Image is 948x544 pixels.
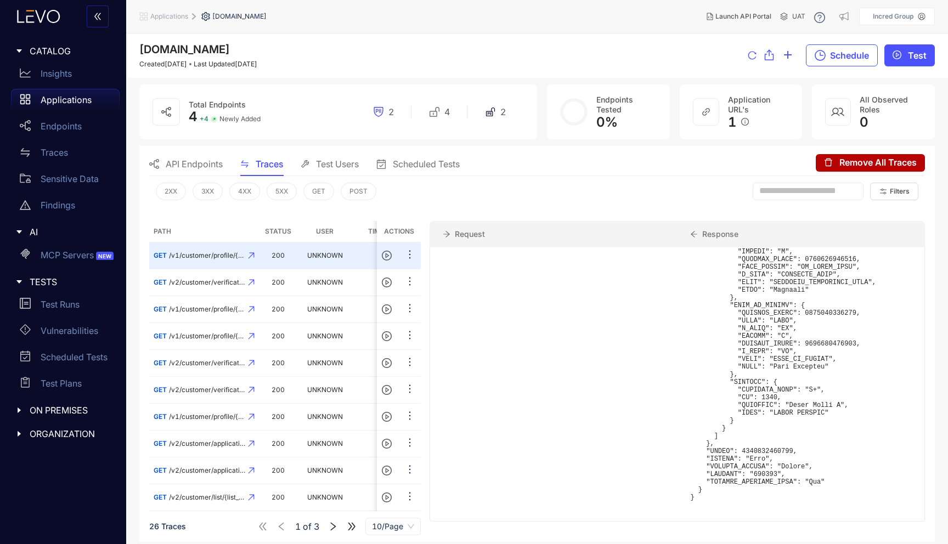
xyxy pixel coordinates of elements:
[382,331,392,341] span: play-circle
[404,274,416,291] button: ellipsis
[41,250,116,260] p: MCP Servers
[41,378,82,388] p: Test Plans
[259,221,297,242] th: Status
[7,422,120,445] div: ORGANIZATION
[169,359,245,367] span: /v2/customer/verificat......erification-detail_id}
[267,183,297,200] button: 5XX
[404,327,416,345] button: ellipsis
[30,277,111,287] span: TESTS
[314,522,319,531] span: 3
[860,115,868,130] span: 0
[212,13,267,20] span: [DOMAIN_NAME]
[860,95,908,114] span: All Observed Roles
[404,276,415,288] span: ellipsis
[596,114,618,130] span: 0 %
[259,323,297,350] td: 200
[87,5,109,27] button: double-left
[443,230,450,238] span: arrow-right
[307,386,343,394] span: UNKNOWN
[7,399,120,422] div: ON PREMISES
[393,159,460,169] span: Scheduled Tests
[307,278,343,286] span: UNKNOWN
[154,412,167,421] span: GET
[303,183,334,200] button: GET
[349,188,368,195] span: POST
[702,107,710,116] span: link
[259,377,297,404] td: 200
[382,489,399,506] button: play-circle
[30,405,111,415] span: ON PREMISES
[154,278,167,286] span: GET
[382,251,392,260] span: play-circle
[404,303,415,315] span: ellipsis
[169,279,245,286] span: /v2/customer/verificat......erification-detail_id}
[404,249,415,262] span: ellipsis
[404,462,416,479] button: ellipsis
[139,43,230,56] span: [DOMAIN_NAME]
[154,359,167,367] span: GET
[169,440,245,447] span: /v2/customer/applications/{application_id}
[169,252,245,259] span: /v1/customer/profile/{profile_id}
[219,115,261,123] span: Newly Added
[307,251,343,259] span: UNKNOWN
[382,301,399,318] button: play-circle
[404,247,416,264] button: ellipsis
[259,457,297,484] td: 200
[596,95,633,114] span: Endpoints Tested
[7,220,120,243] div: AI
[382,408,399,426] button: play-circle
[11,346,120,372] a: Scheduled Tests
[169,305,245,313] span: /v1/customer/profile/{profile_id}
[816,154,925,172] button: deleteRemove All Traces
[189,100,246,109] span: Total Endpoints
[824,158,833,168] span: delete
[11,63,120,89] a: Insights
[382,304,392,314] span: play-circle
[15,47,23,55] span: caret-right
[307,466,343,474] span: UNKNOWN
[444,107,450,117] span: 4
[41,352,108,362] p: Scheduled Tests
[404,410,415,423] span: ellipsis
[41,121,82,131] p: Endpoints
[382,247,399,264] button: play-circle
[382,462,399,479] button: play-circle
[15,278,23,286] span: caret-right
[15,228,23,236] span: caret-right
[404,381,416,399] button: ellipsis
[11,244,120,270] a: MCP ServersNEW
[377,221,421,242] th: Actions
[884,44,935,66] button: play-circleTest
[154,386,167,394] span: GET
[169,467,245,474] span: /v2/customer/applications/{application_id}
[806,44,878,66] button: Schedule
[193,183,223,200] button: 3XX
[382,439,392,449] span: play-circle
[404,408,416,426] button: ellipsis
[382,466,392,475] span: play-circle
[154,332,167,340] span: GET
[301,160,309,168] span: tool
[11,293,120,320] a: Test Runs
[169,494,245,501] span: /v2/customer/list/{list_id}
[259,430,297,457] td: 200
[404,356,415,369] span: ellipsis
[259,296,297,323] td: 200
[404,464,415,477] span: ellipsis
[20,147,31,158] span: swap
[11,320,120,346] a: Vulnerabilities
[189,109,198,124] span: 4
[404,435,416,452] button: ellipsis
[677,221,925,247] div: Response
[316,159,359,169] span: Test Users
[307,359,343,367] span: UNKNOWN
[41,326,98,336] p: Vulnerabilities
[295,522,319,531] span: of
[154,251,167,259] span: GET
[41,69,72,78] p: Insights
[690,230,698,238] span: arrow-left
[96,252,114,260] span: NEW
[908,50,927,60] span: Test
[404,489,416,506] button: ellipsis
[382,277,392,287] span: play-circle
